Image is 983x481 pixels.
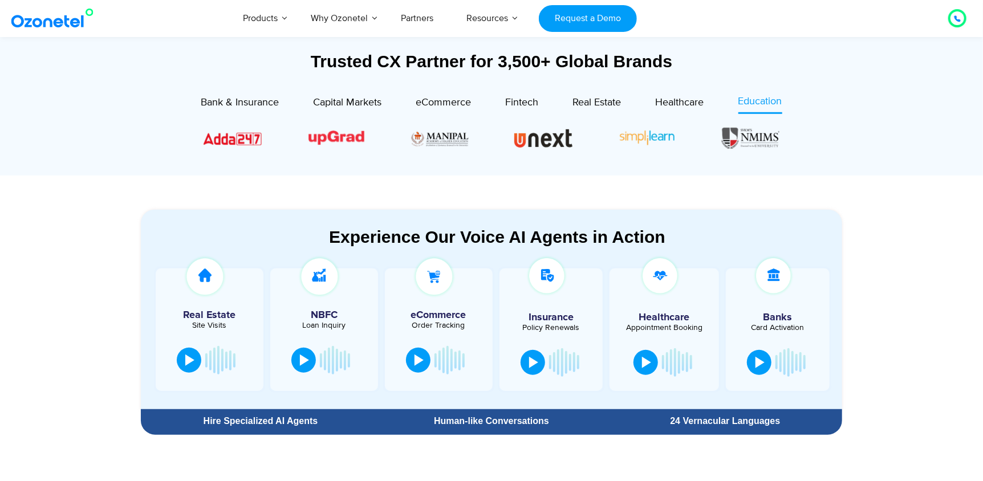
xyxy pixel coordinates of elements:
[738,95,782,108] span: Education
[539,5,636,32] a: Request a Demo
[141,51,842,71] div: Trusted CX Partner for 3,500+ Global Brands
[732,312,824,323] h5: Banks
[505,312,598,323] h5: Insurance
[152,227,842,247] div: Experience Our Voice AI Agents in Action
[276,321,372,329] div: Loan Inquiry
[201,94,279,114] a: Bank & Insurance
[738,94,782,114] a: Education
[314,94,382,114] a: Capital Markets
[201,96,279,109] span: Bank & Insurance
[618,312,710,323] h5: Healthcare
[276,310,372,320] h5: NBFC
[391,310,487,320] h5: eCommerce
[506,94,539,114] a: Fintech
[573,96,622,109] span: Real Estate
[416,94,472,114] a: eCommerce
[161,321,258,329] div: Site Visits
[656,96,704,109] span: Healthcare
[314,96,382,109] span: Capital Markets
[618,324,710,332] div: Appointment Booking
[732,324,824,332] div: Card Activation
[614,417,836,426] div: 24 Vernacular Languages
[147,417,375,426] div: Hire Specialized AI Agents
[161,310,258,320] h5: Real Estate
[656,94,704,114] a: Healthcare
[416,96,472,109] span: eCommerce
[380,417,603,426] div: Human-like Conversations
[391,321,487,329] div: Order Tracking
[204,126,779,150] div: Image Carousel
[505,324,598,332] div: Policy Renewals
[573,94,622,114] a: Real Estate
[506,96,539,109] span: Fintech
